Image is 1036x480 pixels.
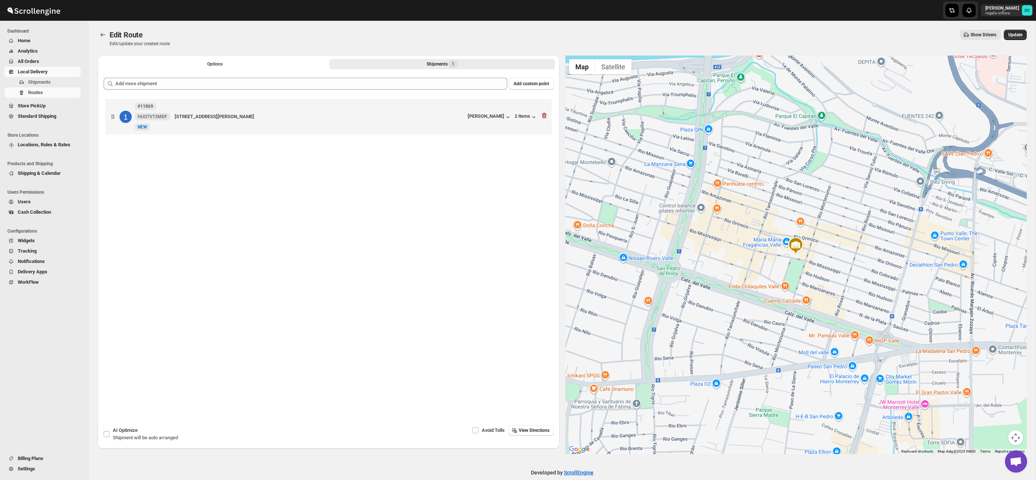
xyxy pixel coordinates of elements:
span: Billing Plans [18,456,43,461]
p: regala-inflora [985,11,1019,16]
span: WorkFlow [18,279,39,285]
button: Selected Shipments [329,59,555,69]
button: Shipments [4,77,81,87]
b: #11869 [138,104,153,109]
span: Products and Shipping [7,161,84,167]
button: User menu [981,4,1033,16]
div: Shipments [427,60,457,68]
span: Update [1008,32,1022,38]
span: Cash Collection [18,209,51,215]
div: [STREET_ADDRESS][PERSON_NAME] [175,113,465,120]
input: Add more shipment [115,78,507,90]
span: Locations, Rules & Rates [18,142,70,147]
button: Show Drivers [960,30,1001,40]
span: Configurations [7,228,84,234]
span: Shipping & Calendar [18,170,61,176]
span: Local Delivery [18,69,48,74]
a: ScrollEngine [564,470,593,476]
button: All Route Options [102,59,328,69]
span: Settings [18,466,35,471]
a: Terms (opens in new tab) [980,449,990,453]
span: Standard Shipping [18,113,56,119]
span: 1 [452,61,454,67]
button: Routes [4,87,81,98]
button: Users [4,197,81,207]
button: Shipping & Calendar [4,168,81,179]
button: Analytics [4,46,81,56]
div: 1 [120,111,132,123]
span: NEW [138,124,147,130]
button: Delivery Apps [4,267,81,277]
span: Users [18,199,31,204]
span: Edit Route [110,30,143,39]
span: Notifications [18,259,45,264]
span: Show Drivers [971,32,996,38]
span: Store PickUp [18,103,46,109]
button: View Directions [508,425,554,436]
button: Cash Collection [4,207,81,217]
p: Developed by [531,469,593,476]
span: HUO7VT3MDF [138,114,167,120]
button: Home [4,36,81,46]
span: Home [18,38,30,43]
span: Map data ©2025 INEGI [938,449,976,453]
span: Analytics [18,48,38,54]
button: Settings [4,464,81,474]
span: Delivery Apps [18,269,47,274]
span: Shipments [28,79,51,85]
button: Routes [98,30,108,40]
button: WorkFlow [4,277,81,287]
a: Open chat [1005,450,1027,473]
button: 2 items [515,113,538,121]
button: Notifications [4,256,81,267]
p: Edit/update your created route [110,41,170,47]
button: Show satellite imagery [595,59,632,74]
button: Add custom point [509,78,554,90]
span: AI Optimize [113,427,138,433]
span: Store Locations [7,132,84,138]
button: Locations, Rules & Rates [4,140,81,150]
button: [PERSON_NAME] [468,113,512,121]
span: DAVID CORONADO [1022,5,1032,16]
button: Tracking [4,246,81,256]
span: Dashboard [7,28,84,34]
text: DC [1025,8,1030,13]
button: All Orders [4,56,81,67]
a: Report a map error [995,449,1025,453]
img: Google [567,444,592,454]
span: Options [207,61,223,67]
span: Users Permissions [7,189,84,195]
span: View Directions [519,427,549,433]
span: Shipment will be auto arranged [113,435,178,440]
span: Routes [28,90,43,95]
span: Avoid Tolls [482,427,505,433]
span: Tracking [18,248,37,254]
div: 1#11869HUO7VT3MDFNewNEW[STREET_ADDRESS][PERSON_NAME][PERSON_NAME]2 items [105,99,552,134]
button: Widgets [4,236,81,246]
button: Show street map [569,59,595,74]
button: Map camera controls [1008,430,1023,445]
span: Add custom point [514,81,549,87]
p: [PERSON_NAME] [985,5,1019,11]
span: All Orders [18,59,39,64]
img: ScrollEngine [6,1,61,20]
div: Selected Shipments [98,72,559,379]
button: Keyboard shortcuts [901,449,933,454]
button: Billing Plans [4,453,81,464]
button: Update [1004,30,1027,40]
span: Widgets [18,238,35,243]
a: Open this area in Google Maps (opens a new window) [567,444,592,454]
